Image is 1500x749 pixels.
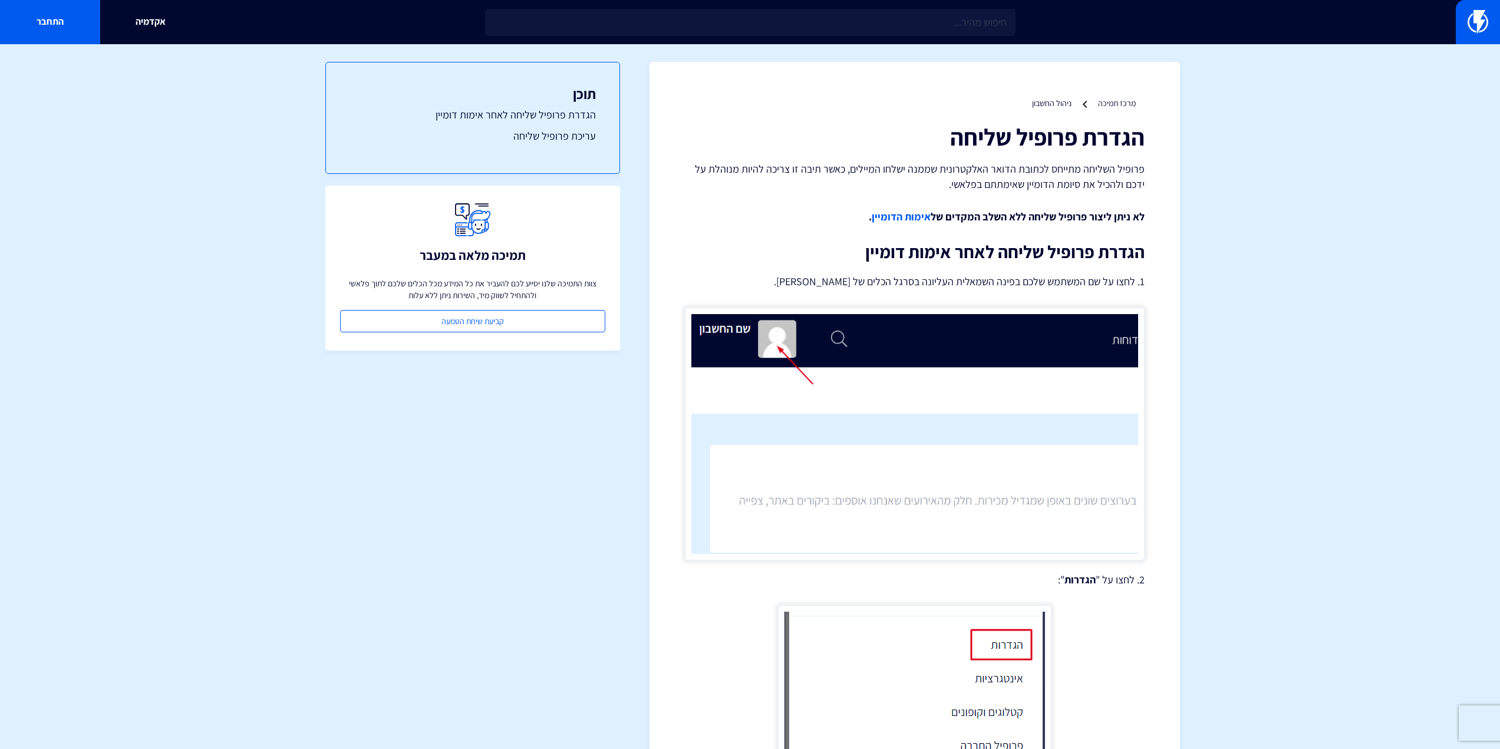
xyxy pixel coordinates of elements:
p: 2. לחצו על " ": [685,572,1145,588]
h2: הגדרת פרופיל שליחה לאחר אימות דומיין [685,242,1145,262]
h1: הגדרת פרופיל שליחה [685,124,1145,150]
p: צוות התמיכה שלנו יסייע לכם להעביר את כל המידע מכל הכלים שלכם לתוך פלאשי ולהתחיל לשווק מיד, השירות... [340,278,605,301]
h3: תמיכה מלאה במעבר [420,248,526,262]
a: הגדרת פרופיל שליחה לאחר אימות דומיין [350,107,596,123]
input: חיפוש מהיר... [485,9,1016,36]
h3: תוכן [350,86,596,101]
a: עריכת פרופיל שליחה [350,128,596,144]
p: 1. לחצו על שם המשתמש שלכם בפינה השמאלית העליונה בסרגל הכלים של [PERSON_NAME]. [685,273,1145,290]
a: קביעת שיחת הטמעה [340,310,605,332]
strong: הגדרות [1064,573,1096,586]
a: ניהול החשבון [1032,98,1072,108]
strong: לא ניתן ליצור פרופיל שליחה ללא השלב המקדים של . [869,210,1145,223]
a: אימות הדומיין [872,210,931,223]
a: מרכז תמיכה [1098,98,1136,108]
p: פרופיל השליחה מתייחס לכתובת הדואר האלקטרונית שממנה ישלחו המיילים, כאשר תיבה זו צריכה להיות מנוהלת... [685,161,1145,192]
